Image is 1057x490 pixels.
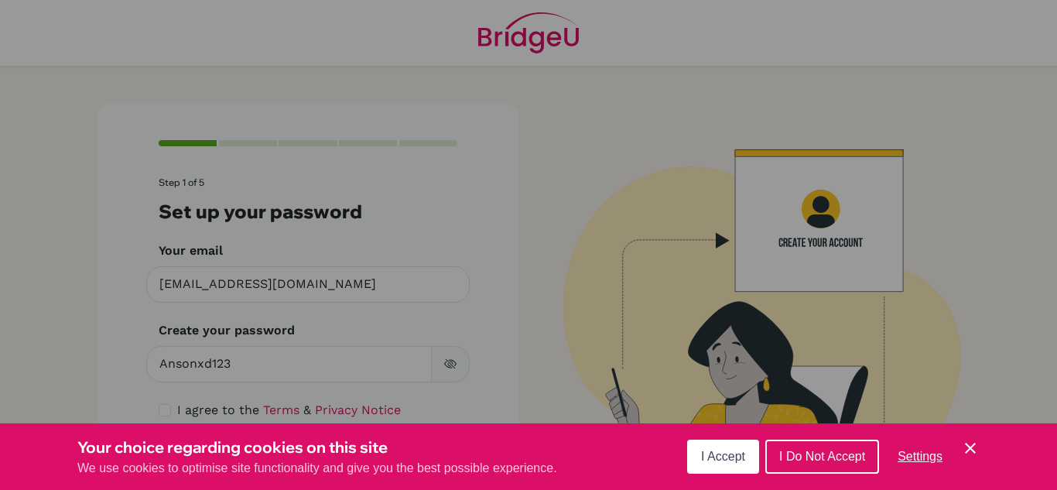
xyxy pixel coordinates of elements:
h3: Your choice regarding cookies on this site [77,436,557,459]
span: I Accept [701,450,745,463]
button: Save and close [961,439,980,457]
button: I Accept [687,440,759,474]
span: Settings [898,450,942,463]
button: Settings [885,441,955,472]
button: I Do Not Accept [765,440,879,474]
span: I Do Not Accept [779,450,865,463]
p: We use cookies to optimise site functionality and give you the best possible experience. [77,459,557,478]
